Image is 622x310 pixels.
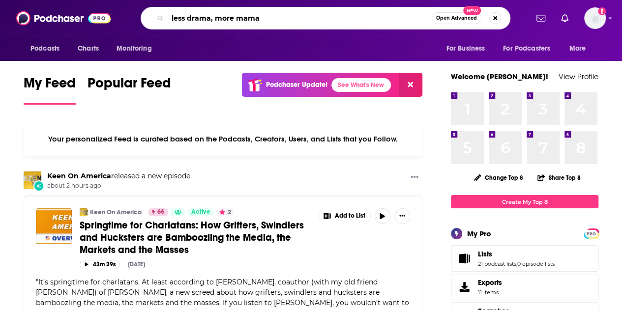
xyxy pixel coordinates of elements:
[584,7,606,29] span: Logged in as megcassidy
[110,39,164,58] button: open menu
[454,280,474,294] span: Exports
[394,208,410,224] button: Show More Button
[467,229,491,238] div: My Pro
[24,171,41,189] img: Keen On America
[584,7,606,29] img: User Profile
[436,16,477,21] span: Open Advanced
[24,122,422,156] div: Your personalized Feed is curated based on the Podcasts, Creators, Users, and Lists that you Follow.
[78,42,99,56] span: Charts
[88,75,171,105] a: Popular Feed
[148,208,168,216] a: 66
[463,6,481,15] span: New
[517,260,555,267] a: 0 episode lists
[331,78,391,92] a: See What's New
[36,208,72,244] img: Springtime for Charlatans: How Grifters, Swindlers and Hucksters are Bamboozling the Media, the M...
[478,289,502,296] span: 11 items
[168,10,432,26] input: Search podcasts, credits, & more...
[157,207,164,217] span: 66
[468,171,529,184] button: Change Top 8
[451,245,598,272] span: Lists
[557,10,572,27] a: Show notifications dropdown
[478,278,502,287] span: Exports
[478,250,555,258] a: Lists
[128,261,145,268] div: [DATE]
[187,208,214,216] a: Active
[33,180,44,191] div: New Episode
[47,171,111,180] a: Keen On America
[478,260,516,267] a: 21 podcast lists
[407,171,422,184] button: Show More Button
[191,207,210,217] span: Active
[585,229,597,237] a: PRO
[516,260,517,267] span: ,
[598,7,606,15] svg: Add a profile image
[47,182,190,190] span: about 2 hours ago
[432,12,481,24] button: Open AdvancedNew
[16,9,111,28] img: Podchaser - Follow, Share and Rate Podcasts
[141,7,510,29] div: Search podcasts, credits, & more...
[533,10,549,27] a: Show notifications dropdown
[439,39,497,58] button: open menu
[117,42,151,56] span: Monitoring
[335,212,365,220] span: Add to List
[80,219,304,256] span: Springtime for Charlatans: How Grifters, Swindlers and Hucksters are Bamboozling the Media, the M...
[478,250,492,258] span: Lists
[446,42,485,56] span: For Business
[80,219,312,256] a: Springtime for Charlatans: How Grifters, Swindlers and Hucksters are Bamboozling the Media, the M...
[88,75,171,97] span: Popular Feed
[569,42,586,56] span: More
[30,42,59,56] span: Podcasts
[216,208,234,216] button: 2
[537,168,581,187] button: Share Top 8
[266,81,327,89] p: Podchaser Update!
[90,208,142,216] a: Keen On America
[559,72,598,81] a: View Profile
[451,72,548,81] a: Welcome [PERSON_NAME]!
[71,39,105,58] a: Charts
[451,274,598,300] a: Exports
[80,208,88,216] img: Keen On America
[24,75,76,105] a: My Feed
[451,195,598,208] a: Create My Top 8
[80,260,120,269] button: 42m 29s
[503,42,550,56] span: For Podcasters
[24,75,76,97] span: My Feed
[584,7,606,29] button: Show profile menu
[47,171,190,181] h3: released a new episode
[585,230,597,237] span: PRO
[563,39,598,58] button: open menu
[24,39,72,58] button: open menu
[454,252,474,265] a: Lists
[319,208,370,224] button: Show More Button
[497,39,564,58] button: open menu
